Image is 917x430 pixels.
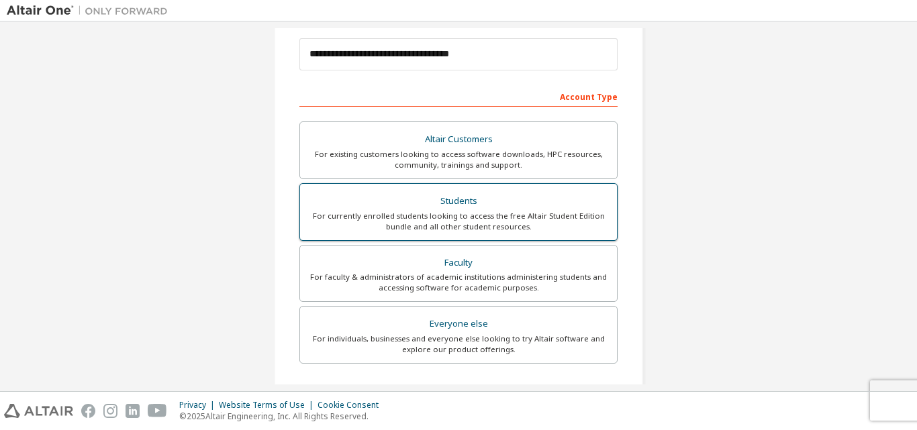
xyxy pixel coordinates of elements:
[308,130,609,149] div: Altair Customers
[4,404,73,418] img: altair_logo.svg
[179,400,219,411] div: Privacy
[81,404,95,418] img: facebook.svg
[308,315,609,333] div: Everyone else
[308,254,609,272] div: Faculty
[7,4,175,17] img: Altair One
[308,272,609,293] div: For faculty & administrators of academic institutions administering students and accessing softwa...
[308,333,609,355] div: For individuals, businesses and everyone else looking to try Altair software and explore our prod...
[103,404,117,418] img: instagram.svg
[299,384,618,405] div: Your Profile
[179,411,387,422] p: © 2025 Altair Engineering, Inc. All Rights Reserved.
[219,400,318,411] div: Website Terms of Use
[308,149,609,170] div: For existing customers looking to access software downloads, HPC resources, community, trainings ...
[318,400,387,411] div: Cookie Consent
[126,404,140,418] img: linkedin.svg
[308,192,609,211] div: Students
[148,404,167,418] img: youtube.svg
[299,85,618,107] div: Account Type
[308,211,609,232] div: For currently enrolled students looking to access the free Altair Student Edition bundle and all ...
